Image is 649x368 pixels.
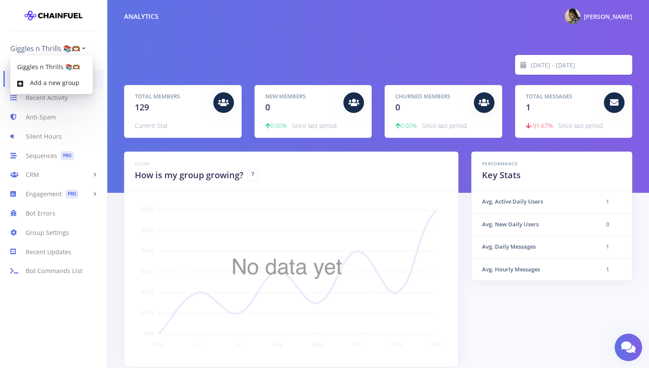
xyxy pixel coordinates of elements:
[482,169,622,182] h2: Key Stats
[65,190,79,199] span: PRO
[565,9,580,24] img: @ Photo
[395,92,467,101] h5: Churned Members
[135,201,448,356] img: users-empty-state.png
[482,161,622,167] h6: Performance
[596,258,632,280] td: 1
[526,101,531,113] span: 1
[10,59,93,75] a: Giggles n Thrills 📚🫶🏾
[472,213,596,236] th: Avg. New Daily Users
[124,12,158,21] div: Analytics
[472,258,596,280] th: Avg. Hourly Messages
[24,7,82,24] img: chainfuel-logo
[558,122,603,130] span: Since last period
[395,122,417,130] span: 0.00%
[584,12,632,21] span: [PERSON_NAME]
[10,55,93,94] div: Giggles n Thrills 📚🫶🏾
[135,161,448,167] h6: Users
[472,191,596,213] th: Avg. Active Daily Users
[472,236,596,259] th: Avg. Daily Messages
[3,69,103,88] a: Analytics
[135,101,149,113] span: 129
[596,213,632,236] td: 0
[135,92,207,101] h5: Total Members
[61,151,74,160] span: PRO
[395,101,400,113] span: 0
[135,169,243,182] h2: How is my group growing?
[135,122,168,130] span: Current Stat
[596,236,632,259] td: 1
[526,92,598,101] h5: Total Messages
[265,92,337,101] h5: New Members
[265,101,270,113] span: 0
[265,122,287,130] span: 0.00%
[292,122,337,130] span: Since last period
[422,122,467,130] span: Since last period
[596,191,632,213] td: 1
[10,42,85,55] a: Giggles n Thrills 📚🫶🏾
[10,75,93,91] a: Add a new group
[526,122,553,130] span: -91.67%
[558,7,632,26] a: @ Photo [PERSON_NAME]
